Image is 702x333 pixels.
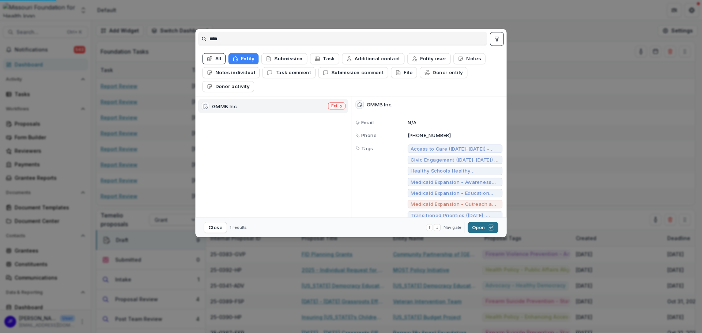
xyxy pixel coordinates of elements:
[331,103,342,109] span: Entity
[411,190,499,196] span: Medicaid Expansion - Education and Outreach ([DATE]-[DATE])
[411,201,499,207] span: Medicaid Expansion - Outreach and Enrollment
[233,225,247,230] span: results
[420,67,467,78] button: Donor entity
[202,67,260,78] button: Notes individual
[411,146,499,152] span: Access to Care ([DATE]-[DATE]) - The Net Benefit
[204,222,227,233] button: Close
[310,53,339,64] button: Task
[318,67,388,78] button: Submission comment
[263,67,316,78] button: Task comment
[411,179,499,185] span: Medicaid Expansion - Awareness and Literacy ([DATE]-[DATE])
[444,224,462,231] span: Navigate
[230,225,231,230] span: 1
[361,132,377,139] span: Phone
[212,102,238,110] div: GMMB Inc.
[408,119,502,126] p: N/A
[261,53,307,64] button: Submission
[361,119,374,126] span: Email
[202,53,226,64] button: All
[202,81,254,92] button: Donor activity
[411,212,499,218] span: Transitioned Priorities ([DATE]-[DATE]) - Healthy Schools Healthy Communities ([DATE]-[DATE])
[490,32,504,46] button: toggle filters
[408,132,502,139] p: [PHONE_NUMBER]
[453,53,485,64] button: Notes
[361,144,373,152] span: Tags
[411,168,499,174] span: Healthy Schools Healthy Communities ([DATE]-[DATE]) - Schools as the Hub ([DATE]-[DATE])
[391,67,417,78] button: File
[367,102,393,107] div: GMMB Inc.
[407,53,451,64] button: Entity user
[411,157,499,163] span: Civic Engagement ([DATE]-[DATE]) - Strengthening Local Engagement ([DATE]-[DATE]) - Census ([DATE...
[468,222,498,233] button: Open
[229,53,259,64] button: Entity
[342,53,404,64] button: Additional contact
